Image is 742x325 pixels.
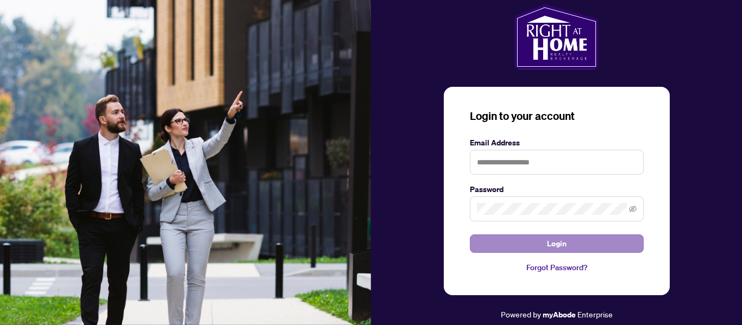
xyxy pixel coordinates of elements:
[470,137,644,149] label: Email Address
[543,309,576,321] a: myAbode
[577,309,613,319] span: Enterprise
[470,262,644,273] a: Forgot Password?
[470,109,644,124] h3: Login to your account
[501,309,541,319] span: Powered by
[470,234,644,253] button: Login
[547,235,567,252] span: Login
[629,205,637,213] span: eye-invisible
[470,183,644,195] label: Password
[514,4,599,69] img: ma-logo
